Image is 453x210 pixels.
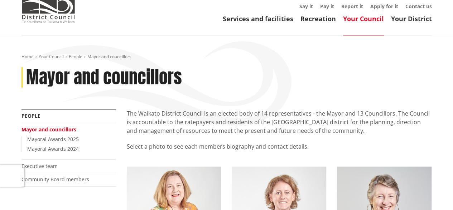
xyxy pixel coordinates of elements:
[69,53,82,60] a: People
[87,53,131,60] span: Mayor and councillors
[21,53,34,60] a: Home
[299,3,313,10] a: Say it
[26,67,182,88] h1: Mayor and councillors
[21,163,58,169] a: Executive team
[420,180,446,206] iframe: Messenger Launcher
[391,14,432,23] a: Your District
[300,14,336,23] a: Recreation
[127,109,432,135] p: The Waikato District Council is an elected body of 14 representatives - the Mayor and 13 Councill...
[127,142,432,159] p: Select a photo to see each members biography and contact details.
[27,145,79,152] a: Mayoral Awards 2024
[21,126,76,133] a: Mayor and councillors
[320,3,334,10] a: Pay it
[343,14,384,23] a: Your Council
[39,53,64,60] a: Your Council
[223,14,293,23] a: Services and facilities
[341,3,363,10] a: Report it
[405,3,432,10] a: Contact us
[21,112,40,119] a: People
[27,136,79,143] a: Mayoral Awards 2025
[370,3,398,10] a: Apply for it
[21,176,89,183] a: Community Board members
[21,54,432,60] nav: breadcrumb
